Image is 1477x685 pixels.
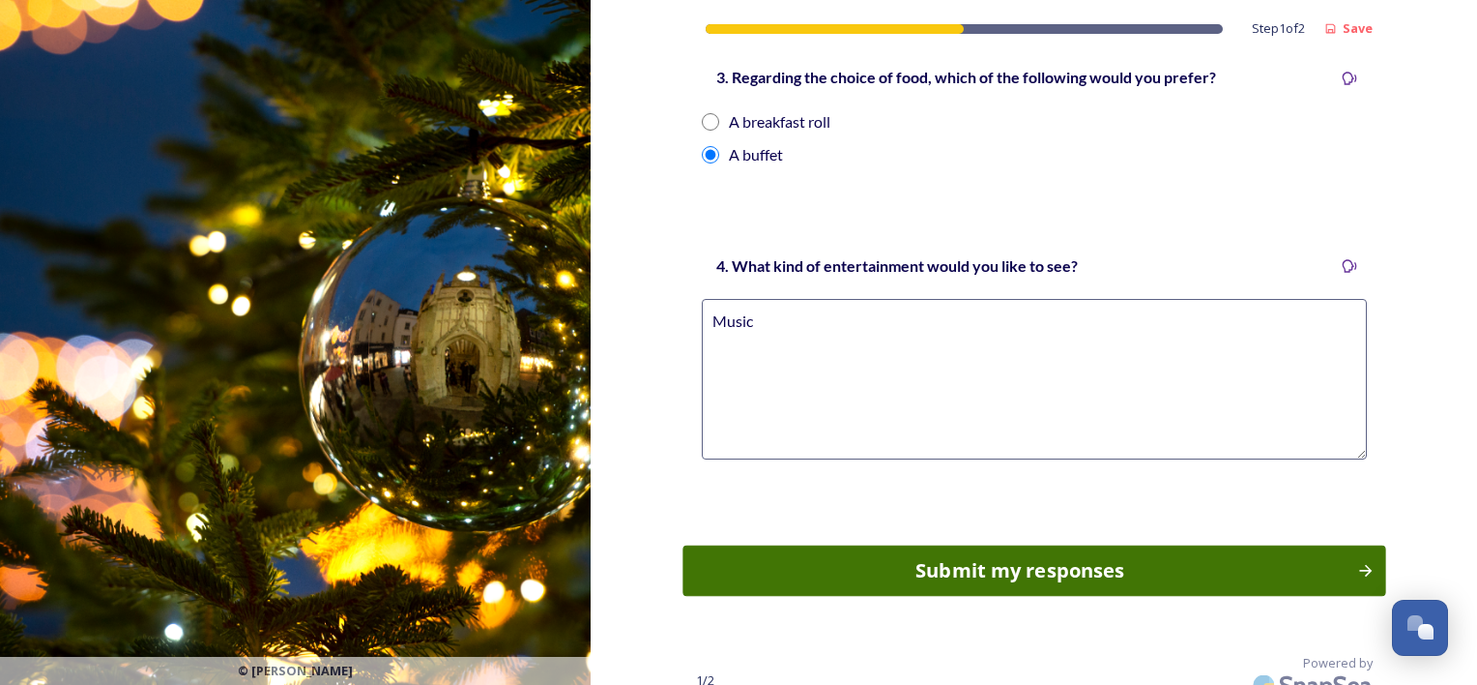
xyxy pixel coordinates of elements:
[1252,19,1305,38] span: Step 1 of 2
[729,143,783,166] div: A buffet
[729,110,830,134] div: A breakfast roll
[1392,600,1448,656] button: Open Chat
[693,556,1347,585] div: Submit my responses
[1343,19,1373,37] strong: Save
[682,546,1385,597] button: Continue
[1303,654,1373,672] span: Powered by
[702,299,1367,460] textarea: Music
[716,68,1216,86] strong: 3. Regarding the choice of food, which of the following would you prefer?
[238,662,353,680] span: © [PERSON_NAME]
[716,256,1078,275] strong: 4. What kind of entertainment would you like to see?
